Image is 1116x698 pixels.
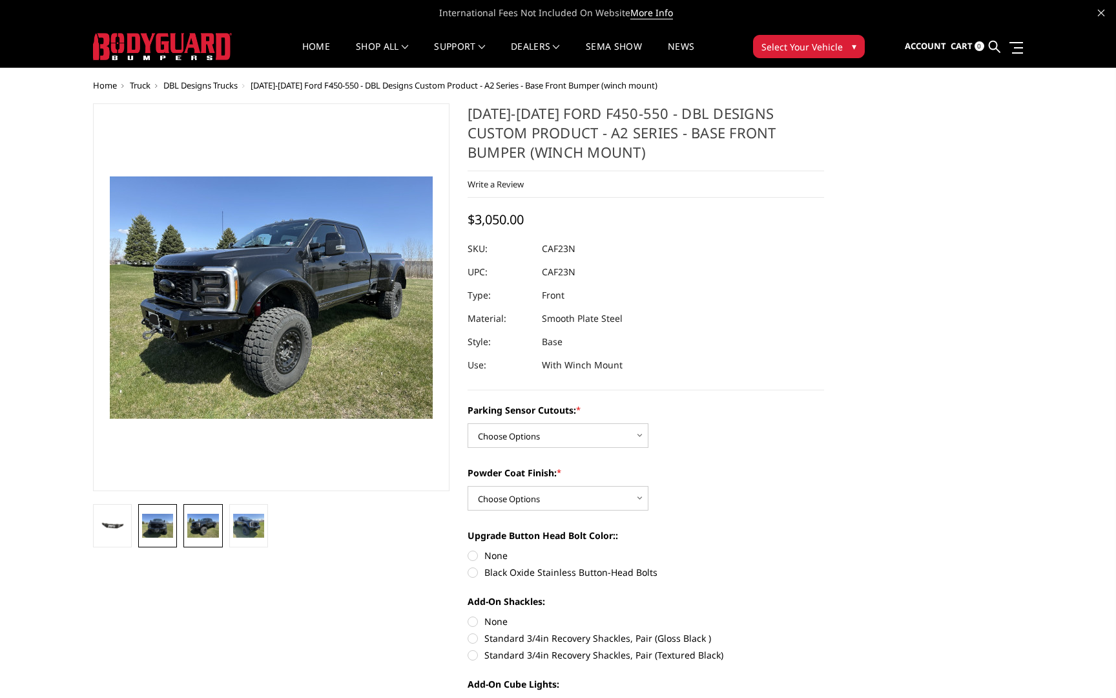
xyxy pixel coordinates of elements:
a: Account [905,29,946,64]
dd: CAF23N [542,260,575,284]
label: Add-On Cube Lights: [468,677,824,691]
span: Cart [951,40,973,52]
dt: Style: [468,330,532,354]
a: shop all [356,42,408,67]
label: Standard 3/4in Recovery Shackles, Pair (Gloss Black ) [468,631,824,645]
span: [DATE]-[DATE] Ford F450-550 - DBL Designs Custom Product - A2 Series - Base Front Bumper (winch m... [251,79,657,91]
a: Cart 0 [951,29,984,64]
label: None [468,615,824,628]
a: Dealers [511,42,560,67]
img: BODYGUARD BUMPERS [93,33,232,60]
button: Select Your Vehicle [753,35,865,58]
label: None [468,549,824,562]
dt: Type: [468,284,532,307]
a: Truck [130,79,150,91]
dd: CAF23N [542,237,575,260]
img: 2023-2025 Ford F450-550 - DBL Designs Custom Product - A2 Series - Base Front Bumper (winch mount) [142,514,173,537]
label: Upgrade Button Head Bolt Color:: [468,529,824,542]
span: 0 [975,41,984,51]
a: Home [93,79,117,91]
dd: Base [542,330,563,354]
label: Add-On Shackles: [468,595,824,608]
label: Standard 3/4in Recovery Shackles, Pair (Textured Black) [468,648,824,662]
span: $3,050.00 [468,211,524,228]
label: Black Oxide Stainless Button-Head Bolts [468,566,824,579]
a: Home [302,42,330,67]
dd: Smooth Plate Steel [542,307,623,330]
dd: With Winch Mount [542,354,623,377]
a: Write a Review [468,178,524,190]
span: Select Your Vehicle [761,40,843,54]
iframe: Chat Widget [1051,636,1116,698]
dt: Material: [468,307,532,330]
a: Support [434,42,485,67]
label: Powder Coat Finish: [468,466,824,480]
span: ▾ [852,39,856,53]
img: 2023-2025 Ford F450-550 - DBL Designs Custom Product - A2 Series - Base Front Bumper (winch mount) [187,514,218,537]
label: Parking Sensor Cutouts: [468,403,824,417]
span: Account [905,40,946,52]
img: 2023-2025 Ford F450-550 - DBL Designs Custom Product - A2 Series - Base Front Bumper (winch mount) [110,176,433,419]
dt: UPC: [468,260,532,284]
img: 2023-2025 Ford F450-550 - DBL Designs Custom Product - A2 Series - Base Front Bumper (winch mount) [233,514,264,537]
a: 2023-2025 Ford F450-550 - DBL Designs Custom Product - A2 Series - Base Front Bumper (winch mount) [93,103,449,491]
a: More Info [630,6,673,19]
dt: SKU: [468,237,532,260]
dd: Front [542,284,564,307]
h1: [DATE]-[DATE] Ford F450-550 - DBL Designs Custom Product - A2 Series - Base Front Bumper (winch m... [468,103,824,171]
a: News [668,42,694,67]
dt: Use: [468,354,532,377]
a: SEMA Show [586,42,642,67]
img: 2023-2025 Ford F450-550 - DBL Designs Custom Product - A2 Series - Base Front Bumper (winch mount) [97,518,128,533]
a: DBL Designs Trucks [163,79,238,91]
